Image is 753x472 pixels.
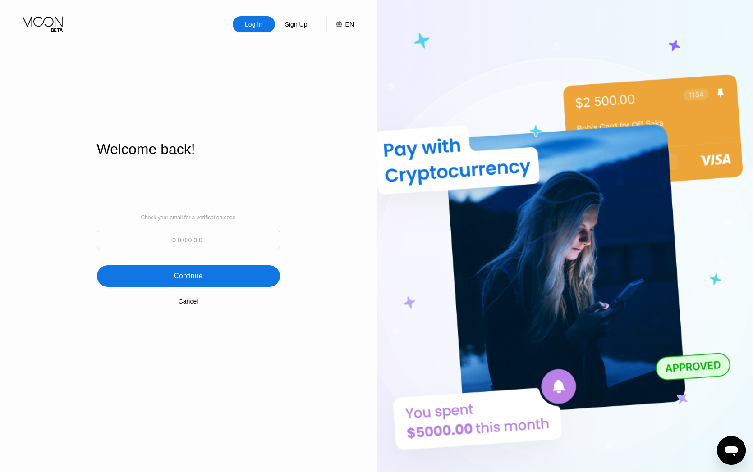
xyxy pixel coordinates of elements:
[244,20,263,29] div: Log In
[717,436,746,465] iframe: 启动消息传送窗口的按钮
[275,16,317,32] div: Sign Up
[345,21,354,28] div: EN
[233,16,275,32] div: Log In
[97,265,280,287] div: Continue
[141,214,235,221] div: Check your email for a verification code
[179,298,198,305] div: Cancel
[284,20,308,29] div: Sign Up
[174,272,202,281] div: Continue
[97,230,280,250] input: 000000
[326,16,354,32] div: EN
[97,141,280,158] div: Welcome back!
